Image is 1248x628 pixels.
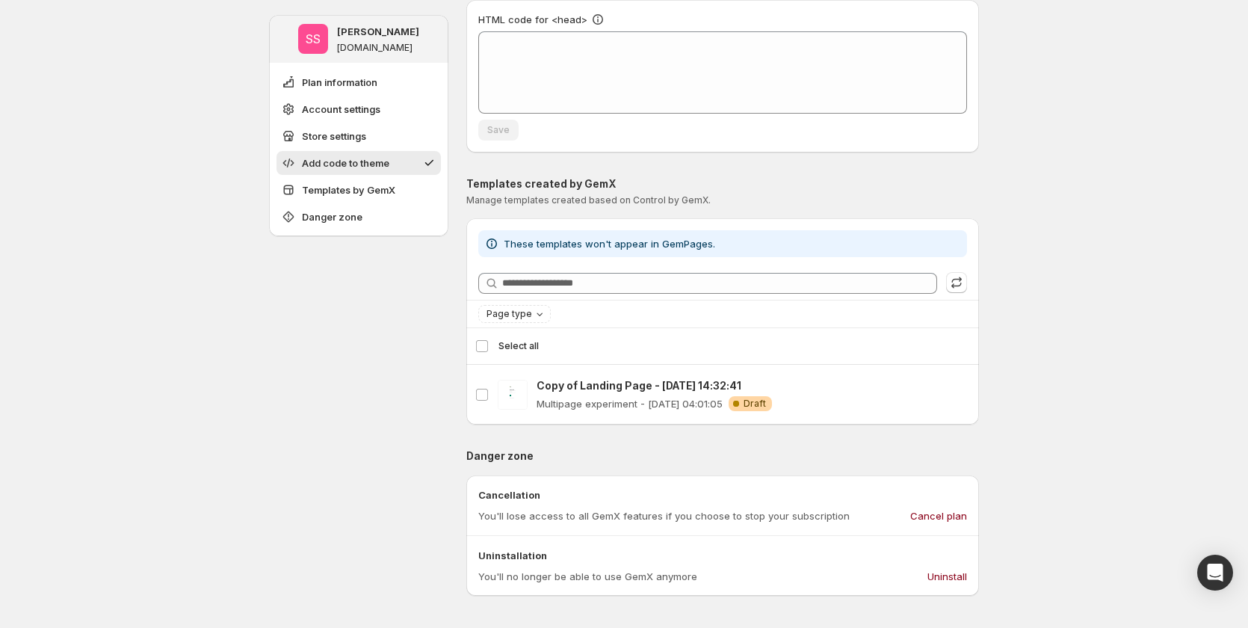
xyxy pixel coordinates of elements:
p: Danger zone [466,449,979,464]
p: HTML code for <head> [478,12,587,27]
span: Manage templates created based on Control by GemX. [466,194,711,206]
p: Cancellation [478,487,967,502]
button: Store settings [277,124,441,148]
text: SS [306,31,321,46]
p: [DOMAIN_NAME] [337,42,413,54]
p: [PERSON_NAME] [337,24,419,39]
button: Account settings [277,97,441,121]
img: Copy of Landing Page - Sep 26, 14:32:41 [498,380,528,410]
span: Store settings [302,129,366,144]
span: Plan information [302,75,377,90]
p: You'll lose access to all GemX features if you choose to stop your subscription [478,508,850,523]
span: Page type [486,308,532,320]
button: Templates by GemX [277,178,441,202]
button: Danger zone [277,205,441,229]
span: These templates won't appear in GemPages. [504,238,715,250]
span: Sandy Sandy [298,24,328,54]
span: Account settings [302,102,380,117]
span: Add code to theme [302,156,389,170]
p: Multipage experiment - [DATE] 04:01:05 [537,396,723,411]
button: Add code to theme [277,151,441,175]
button: Page type [479,306,550,322]
button: Plan information [277,70,441,94]
div: Open Intercom Messenger [1197,555,1233,591]
p: You'll no longer be able to use GemX anymore [478,569,697,584]
span: Select all [498,340,539,352]
span: Draft [744,398,766,410]
button: Cancel plan [901,504,976,528]
span: Uninstall [927,569,967,584]
button: Uninstall [918,564,976,588]
span: Templates by GemX [302,182,395,197]
p: Copy of Landing Page - [DATE] 14:32:41 [537,378,772,393]
p: Templates created by GemX [466,176,979,191]
span: Cancel plan [910,508,967,523]
p: Uninstallation [478,548,967,563]
span: Danger zone [302,209,362,224]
